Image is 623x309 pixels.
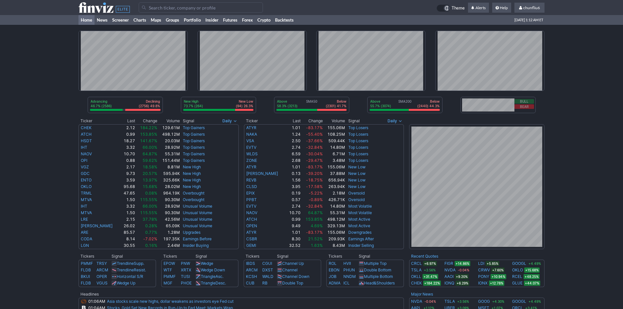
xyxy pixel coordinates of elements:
[107,299,234,304] a: Asia stocks scale new highs, dollar weakens as investors eye Fed cut
[201,267,225,272] a: Wedge Down
[121,157,135,164] td: 0.88
[216,281,226,285] span: Desc.
[246,125,256,130] a: ATYR
[81,204,87,209] a: IHT
[246,184,257,189] a: CLSD
[309,197,323,202] span: -0.89%
[343,281,350,285] a: ICL
[277,99,298,104] p: Above
[183,184,201,189] a: New High
[183,204,212,209] a: Unusual Volume
[262,267,273,272] a: DXST
[411,273,421,280] a: OKLL
[183,243,209,248] a: Insider Buying
[183,217,212,222] a: Unusual Volume
[121,177,135,183] td: 3.59
[96,274,107,279] a: OPER
[81,197,92,202] a: MTVA
[417,104,440,108] p: (2440) 44.3%
[301,118,323,124] th: Change
[286,170,301,177] td: 0.13
[158,216,180,223] td: 42.56M
[262,274,273,279] a: WALD
[158,124,180,131] td: 129.61M
[323,210,346,216] td: 55.31M
[323,118,346,124] th: Volume
[512,260,526,267] a: GOOGL
[348,191,365,196] a: Oversold
[286,177,301,183] td: 1.56
[282,281,303,285] a: Double Top
[478,280,488,286] a: IONX
[81,145,87,150] a: IHT
[512,280,523,286] a: GLUE
[143,164,157,169] span: 18.58%
[329,281,340,285] a: ADMA
[246,281,254,285] a: CUB
[308,210,323,215] span: 64.87%
[158,183,180,190] td: 28.02M
[183,125,205,130] a: Top Gainers
[323,124,346,131] td: 155.06M
[81,261,93,266] a: PMMF
[326,104,346,108] p: (2301) 41.7%
[143,158,157,163] span: 59.62%
[81,243,89,248] a: LGN
[183,132,205,137] a: Top Gainers
[121,164,135,170] td: 2.17
[145,191,157,196] span: 0.08%
[370,99,391,104] p: Above
[348,184,366,189] a: New Low
[452,5,465,12] span: Theme
[323,131,346,138] td: 108.25M
[348,243,374,248] a: Insider Selling
[411,280,422,286] a: CHEK
[306,204,323,209] span: -32.84%
[81,132,92,137] a: ATCH
[444,260,453,267] a: FIGR
[478,260,484,267] a: LDI
[181,281,192,285] a: PHOE
[183,197,204,202] a: Overbought
[182,15,203,25] a: Portfolio
[183,223,212,228] a: Unusual Volume
[246,236,257,241] a: CSBR
[492,3,511,13] a: Help
[323,183,346,190] td: 263.94K
[121,210,135,216] td: 1.50
[323,157,346,164] td: 3.48M
[348,236,374,241] a: Earnings After
[121,170,135,177] td: 9.73
[326,99,346,104] p: Below
[348,145,368,150] a: Top Losers
[323,190,346,197] td: 2.18M
[348,151,368,156] a: Top Losers
[343,267,355,272] a: PHUN
[348,197,365,202] a: Oversold
[306,171,323,176] span: -39.20%
[370,99,440,109] div: SMA200
[81,164,89,169] a: VGZ
[323,216,346,223] td: 498.12M
[183,178,201,182] a: New High
[329,267,339,272] a: EBON
[306,138,323,143] span: -37.66%
[246,230,256,235] a: ATYR
[306,158,323,163] span: -29.47%
[444,273,454,280] a: AAOI
[246,145,256,150] a: EVTV
[158,197,180,203] td: 90.30M
[246,164,256,169] a: ATYR
[478,267,490,273] a: CRWV
[286,210,301,216] td: 10.70
[121,190,135,197] td: 47.65
[121,124,135,131] td: 2.12
[110,15,131,25] a: Screener
[306,164,323,169] span: -83.17%
[158,138,180,144] td: 20.03M
[183,230,200,235] a: Upgrades
[411,292,433,297] a: Major News
[143,145,157,150] span: 66.00%
[286,197,301,203] td: 0.57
